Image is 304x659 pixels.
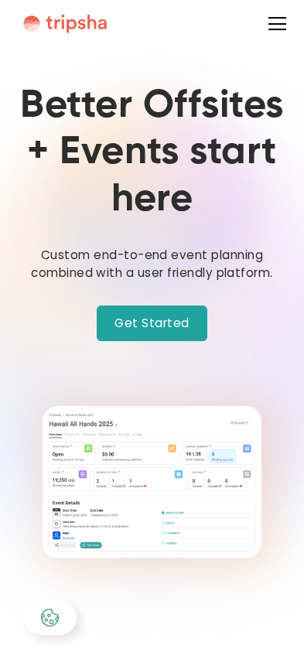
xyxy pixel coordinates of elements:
a: Get Started [97,306,207,341]
a: home [15,14,135,34]
div: menu [259,6,289,42]
h1: Better Offsites + Events start here [15,83,289,224]
strong: Custom end-to-end event planning combined with a user friendly platform. [31,247,273,281]
img: Tripsha Logo [23,14,107,34]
